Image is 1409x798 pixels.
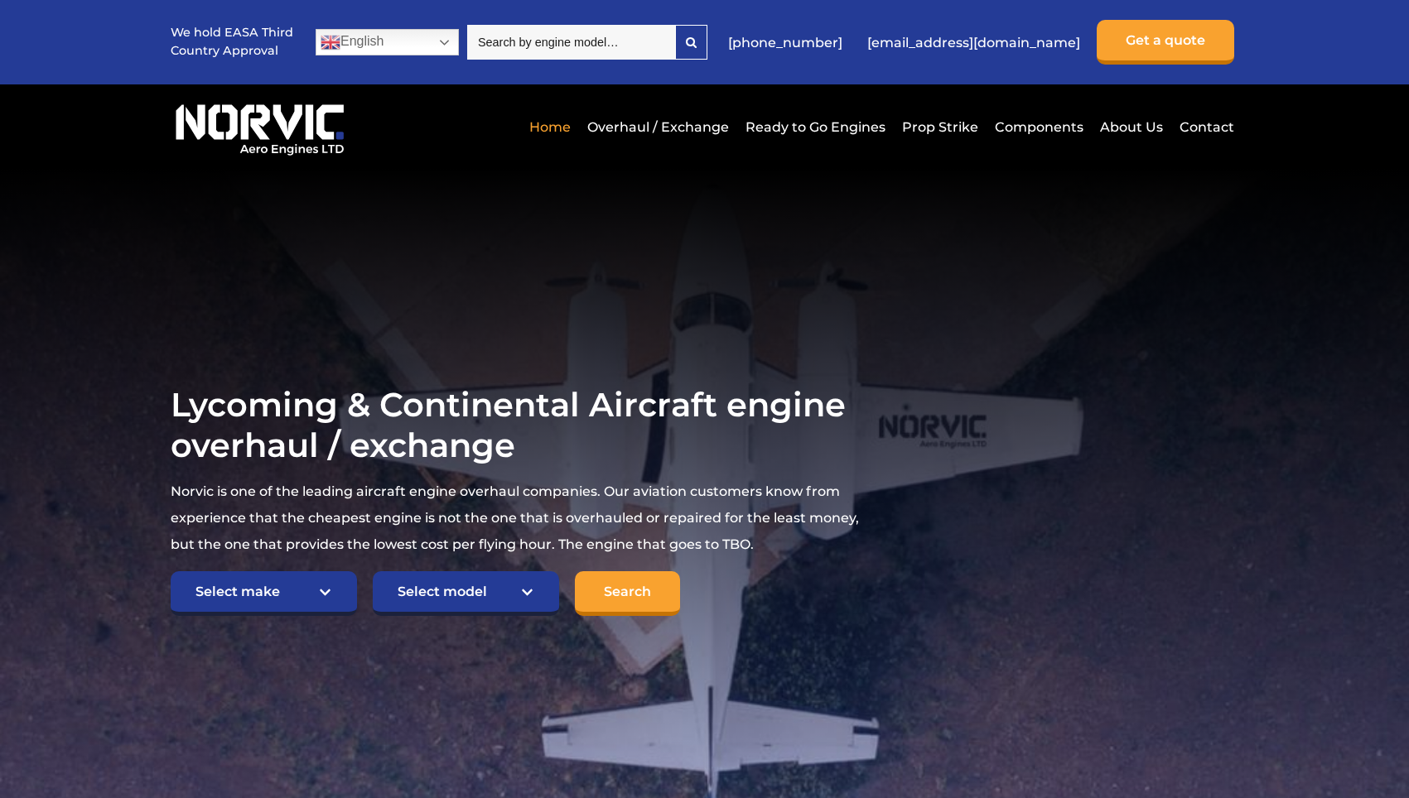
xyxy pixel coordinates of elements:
a: [EMAIL_ADDRESS][DOMAIN_NAME] [859,22,1088,63]
p: We hold EASA Third Country Approval [171,24,295,60]
a: Components [991,107,1088,147]
a: Home [525,107,575,147]
a: [PHONE_NUMBER] [720,22,851,63]
a: Overhaul / Exchange [583,107,733,147]
a: About Us [1096,107,1167,147]
img: Norvic Aero Engines logo [171,97,349,156]
img: en [321,32,340,52]
input: Search [575,571,680,616]
a: Get a quote [1097,20,1234,65]
a: Contact [1175,107,1234,147]
a: English [316,29,459,55]
input: Search by engine model… [467,25,675,60]
p: Norvic is one of the leading aircraft engine overhaul companies. Our aviation customers know from... [171,478,865,558]
h1: Lycoming & Continental Aircraft engine overhaul / exchange [171,384,865,465]
a: Ready to Go Engines [741,107,890,147]
a: Prop Strike [898,107,982,147]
